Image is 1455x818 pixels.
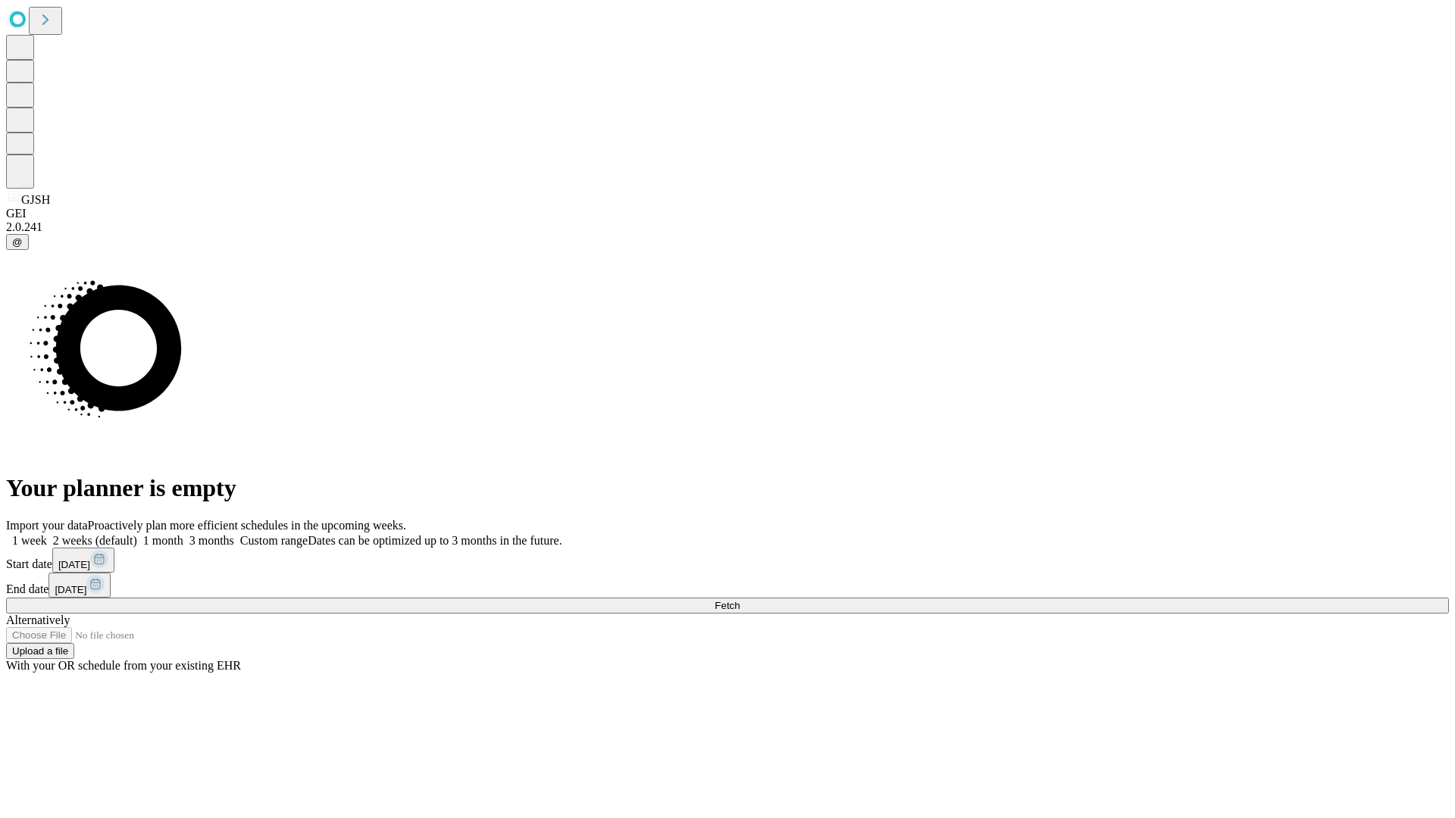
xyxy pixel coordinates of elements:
span: [DATE] [55,584,86,595]
span: Alternatively [6,613,70,626]
span: @ [12,236,23,248]
button: @ [6,234,29,250]
div: 2.0.241 [6,220,1449,234]
span: Dates can be optimized up to 3 months in the future. [308,534,562,547]
span: 2 weeks (default) [53,534,137,547]
button: [DATE] [52,548,114,573]
button: [DATE] [48,573,111,598]
span: 3 months [189,534,234,547]
div: End date [6,573,1449,598]
span: Import your data [6,519,88,532]
div: GEI [6,207,1449,220]
span: With your OR schedule from your existing EHR [6,659,241,672]
button: Upload a file [6,643,74,659]
span: [DATE] [58,559,90,570]
span: 1 month [143,534,183,547]
span: Custom range [240,534,308,547]
span: Fetch [715,600,740,611]
span: Proactively plan more efficient schedules in the upcoming weeks. [88,519,406,532]
span: 1 week [12,534,47,547]
div: Start date [6,548,1449,573]
span: GJSH [21,193,50,206]
h1: Your planner is empty [6,474,1449,502]
button: Fetch [6,598,1449,613]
